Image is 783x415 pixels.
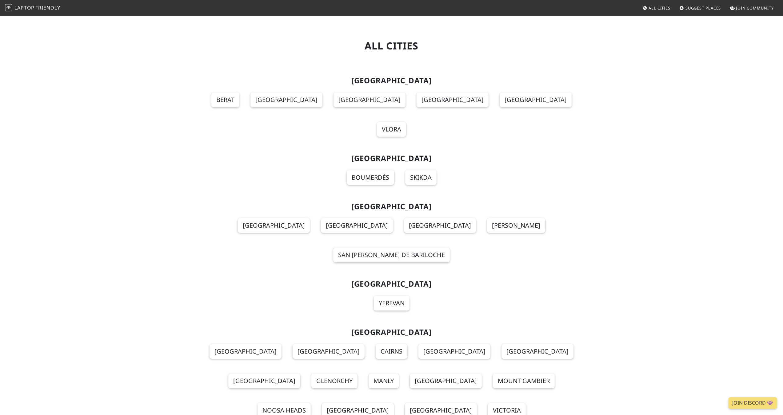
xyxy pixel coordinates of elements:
[677,2,724,14] a: Suggest Places
[14,4,34,11] span: Laptop
[192,154,591,163] h2: [GEOGRAPHIC_DATA]
[493,374,555,388] a: Mount Gambier
[238,218,310,233] a: [GEOGRAPHIC_DATA]
[685,5,721,11] span: Suggest Places
[729,397,777,409] a: Join Discord 👾
[500,92,572,107] a: [GEOGRAPHIC_DATA]
[5,4,12,11] img: LaptopFriendly
[5,3,60,14] a: LaptopFriendly LaptopFriendly
[369,374,399,388] a: Manly
[35,4,60,11] span: Friendly
[417,92,489,107] a: [GEOGRAPHIC_DATA]
[405,170,437,185] a: Skikda
[311,374,358,388] a: Glenorchy
[649,5,670,11] span: All Cities
[334,92,405,107] a: [GEOGRAPHIC_DATA]
[192,202,591,211] h2: [GEOGRAPHIC_DATA]
[487,218,545,233] a: [PERSON_NAME]
[640,2,673,14] a: All Cities
[376,344,407,359] a: Cairns
[228,374,300,388] a: [GEOGRAPHIC_DATA]
[192,40,591,52] h1: All Cities
[501,344,573,359] a: [GEOGRAPHIC_DATA]
[736,5,774,11] span: Join Community
[250,92,322,107] a: [GEOGRAPHIC_DATA]
[404,218,476,233] a: [GEOGRAPHIC_DATA]
[192,328,591,337] h2: [GEOGRAPHIC_DATA]
[347,170,394,185] a: Boumerdès
[333,248,450,262] a: San [PERSON_NAME] de Bariloche
[418,344,490,359] a: [GEOGRAPHIC_DATA]
[192,76,591,85] h2: [GEOGRAPHIC_DATA]
[377,122,406,137] a: Vlora
[293,344,365,359] a: [GEOGRAPHIC_DATA]
[321,218,393,233] a: [GEOGRAPHIC_DATA]
[374,296,409,311] a: Yerevan
[210,344,282,359] a: [GEOGRAPHIC_DATA]
[727,2,776,14] a: Join Community
[211,92,239,107] a: Berat
[410,374,482,388] a: [GEOGRAPHIC_DATA]
[192,280,591,288] h2: [GEOGRAPHIC_DATA]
